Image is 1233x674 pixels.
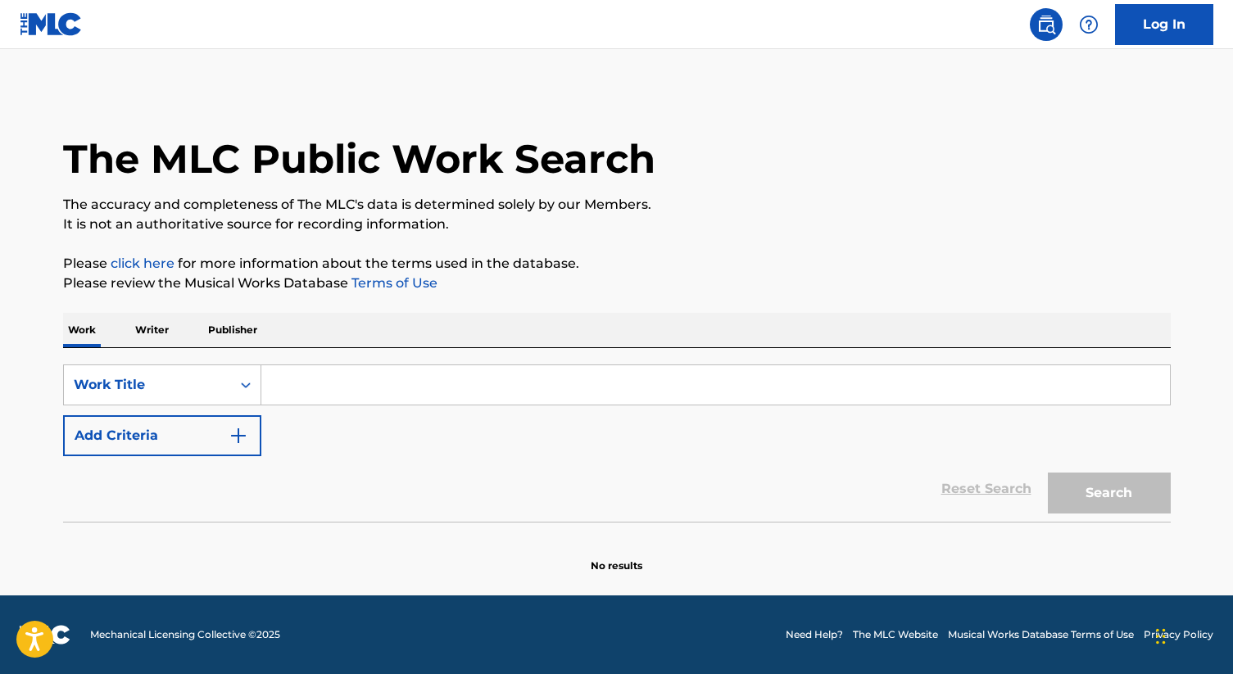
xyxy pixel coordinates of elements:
button: Add Criteria [63,415,261,456]
p: Please review the Musical Works Database [63,274,1171,293]
a: Musical Works Database Terms of Use [948,627,1134,642]
img: help [1079,15,1099,34]
a: Privacy Policy [1144,627,1213,642]
a: The MLC Website [853,627,938,642]
p: It is not an authoritative source for recording information. [63,215,1171,234]
div: Drag [1156,612,1166,661]
form: Search Form [63,364,1171,522]
iframe: Chat Widget [1151,595,1233,674]
h1: The MLC Public Work Search [63,134,655,183]
div: Help [1072,8,1105,41]
p: Work [63,313,101,347]
a: click here [111,256,175,271]
img: logo [20,625,70,645]
div: Work Title [74,375,221,395]
a: Terms of Use [348,275,437,291]
p: Please for more information about the terms used in the database. [63,254,1171,274]
img: search [1036,15,1056,34]
img: 9d2ae6d4665cec9f34b9.svg [229,426,248,446]
img: MLC Logo [20,12,83,36]
p: The accuracy and completeness of The MLC's data is determined solely by our Members. [63,195,1171,215]
a: Public Search [1030,8,1063,41]
span: Mechanical Licensing Collective © 2025 [90,627,280,642]
p: Publisher [203,313,262,347]
a: Log In [1115,4,1213,45]
p: Writer [130,313,174,347]
a: Need Help? [786,627,843,642]
p: No results [591,539,642,573]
